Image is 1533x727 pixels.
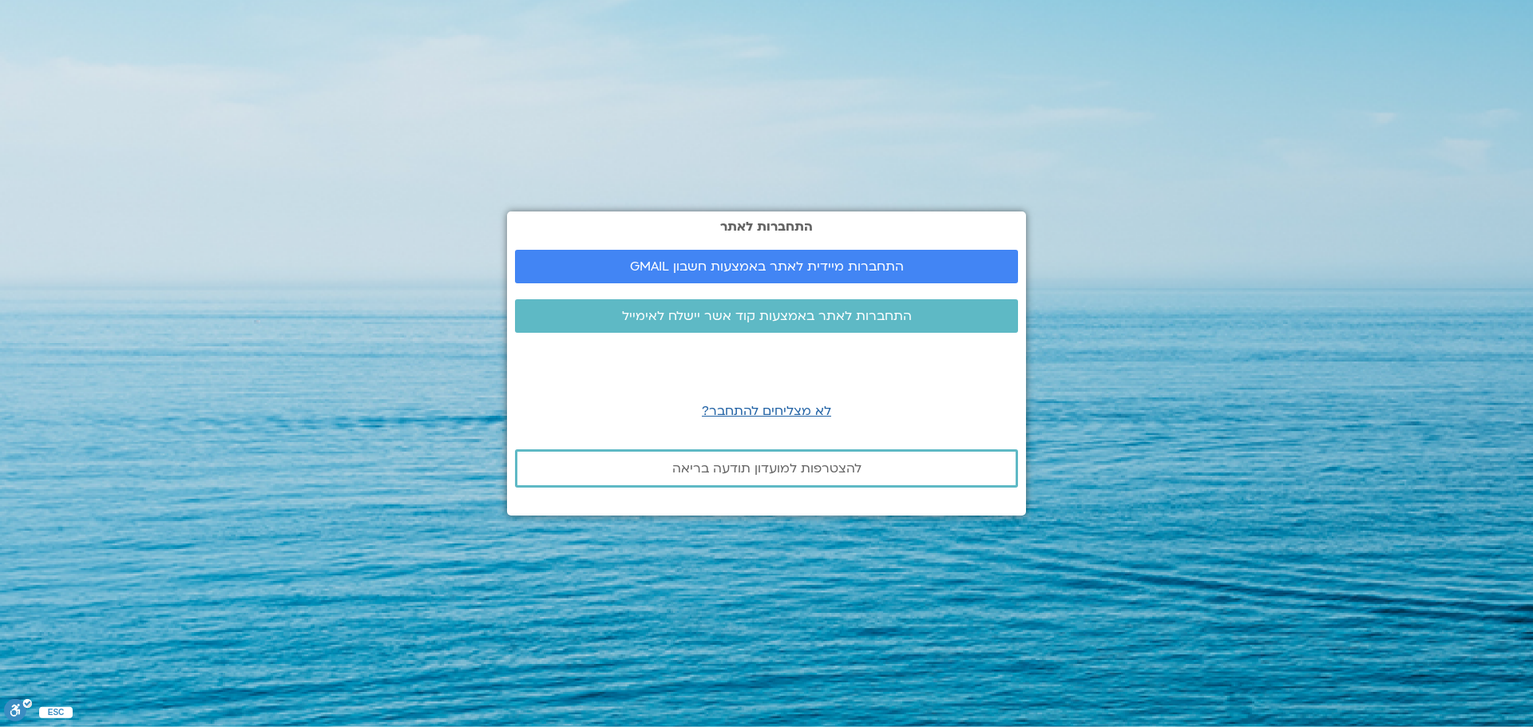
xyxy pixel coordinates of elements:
[515,219,1018,234] h2: התחברות לאתר
[672,461,862,476] span: להצטרפות למועדון תודעה בריאה
[515,449,1018,488] a: להצטרפות למועדון תודעה בריאה
[702,402,831,420] a: לא מצליחים להתחבר?
[515,299,1018,333] a: התחברות לאתר באמצעות קוד אשר יישלח לאימייל
[622,309,912,323] span: התחברות לאתר באמצעות קוד אשר יישלח לאימייל
[515,250,1018,283] a: התחברות מיידית לאתר באמצעות חשבון GMAIL
[630,259,904,274] span: התחברות מיידית לאתר באמצעות חשבון GMAIL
